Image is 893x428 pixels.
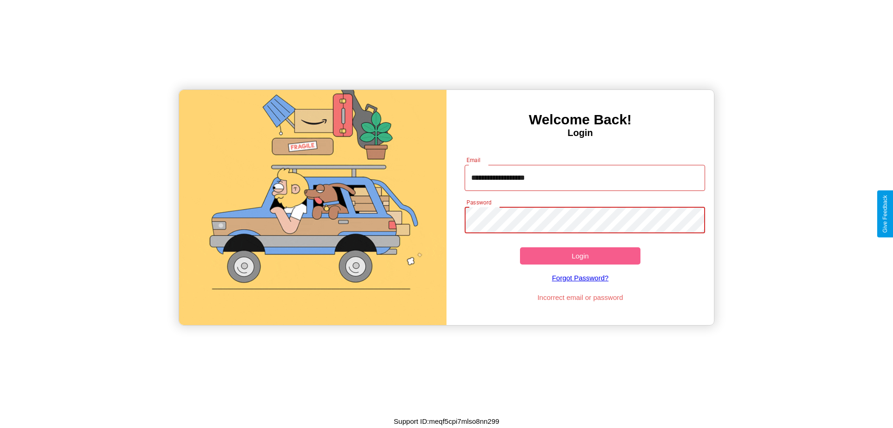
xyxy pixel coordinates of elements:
[394,415,500,428] p: Support ID: meqf5cpi7mlso8nn299
[460,291,701,304] p: Incorrect email or password
[466,198,491,206] label: Password
[446,128,714,138] h4: Login
[882,195,888,233] div: Give Feedback
[460,265,701,291] a: Forgot Password?
[466,156,481,164] label: Email
[446,112,714,128] h3: Welcome Back!
[179,90,446,325] img: gif
[520,247,640,265] button: Login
